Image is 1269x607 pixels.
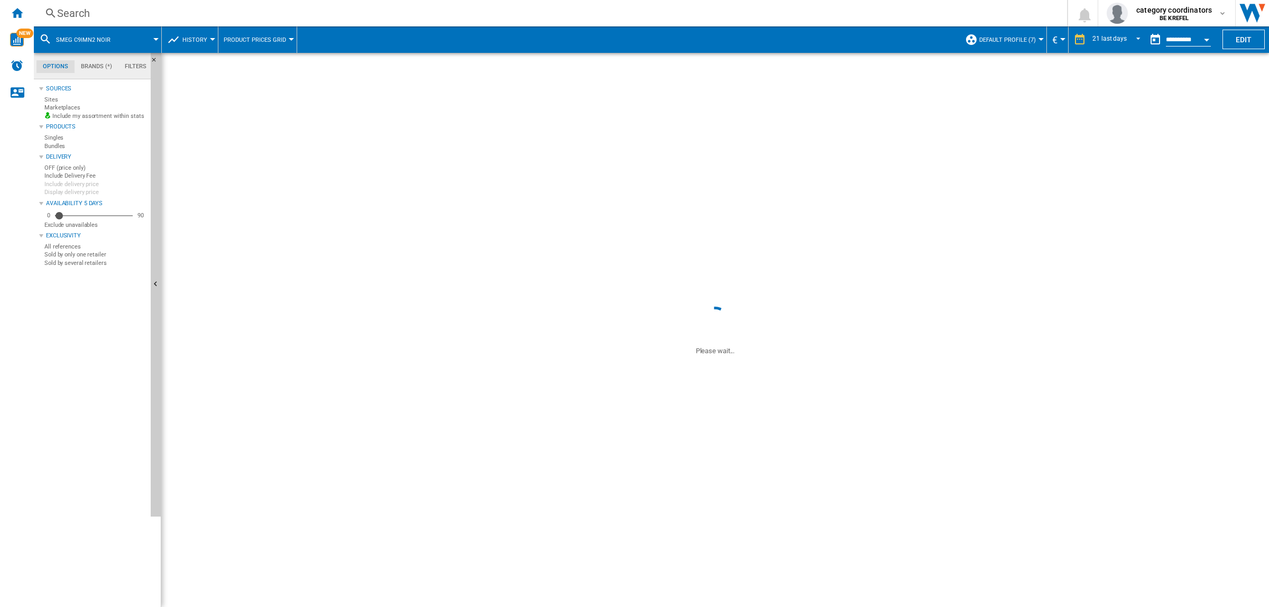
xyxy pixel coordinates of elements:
[16,29,33,38] span: NEW
[1136,5,1212,15] span: category coordinators
[1107,3,1128,24] img: profile.jpg
[10,33,24,47] img: wise-card.svg
[1160,15,1189,22] b: BE KREFEL
[57,6,1040,21] div: Search
[11,59,23,72] img: alerts-logo.svg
